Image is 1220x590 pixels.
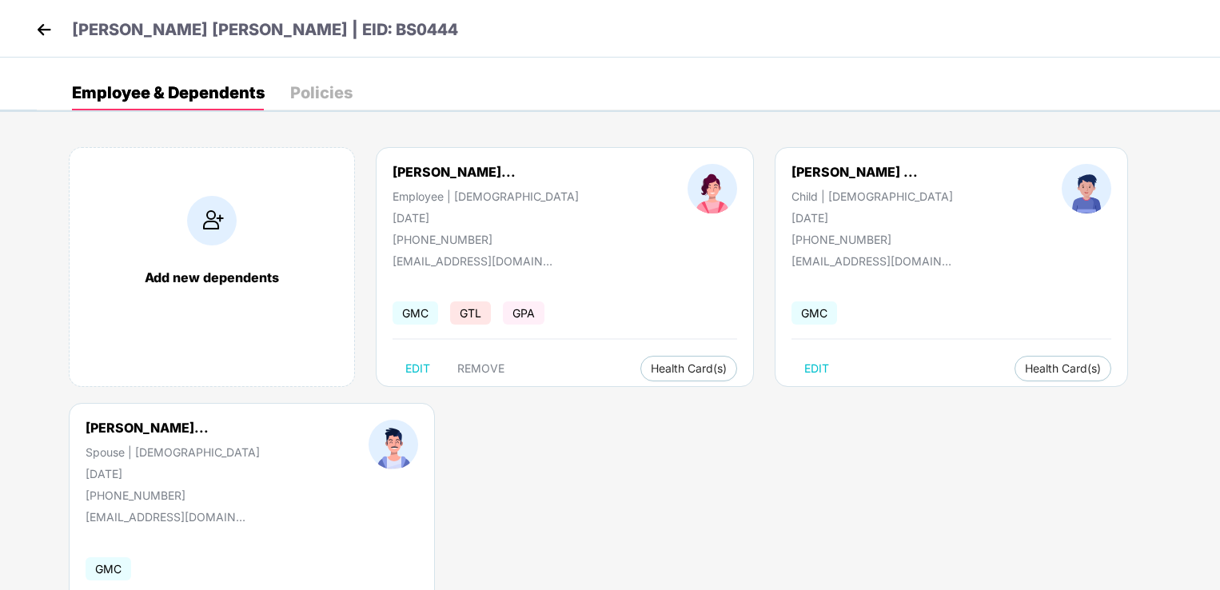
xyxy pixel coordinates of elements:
[503,301,544,325] span: GPA
[445,356,517,381] button: REMOVE
[86,467,260,480] div: [DATE]
[791,189,953,203] div: Child | [DEMOGRAPHIC_DATA]
[405,362,430,375] span: EDIT
[791,254,951,268] div: [EMAIL_ADDRESS][DOMAIN_NAME]
[1025,365,1101,373] span: Health Card(s)
[393,164,516,180] div: [PERSON_NAME]...
[393,211,579,225] div: [DATE]
[457,362,504,375] span: REMOVE
[393,356,443,381] button: EDIT
[791,233,953,246] div: [PHONE_NUMBER]
[640,356,737,381] button: Health Card(s)
[791,164,918,180] div: [PERSON_NAME] ...
[86,557,131,580] span: GMC
[86,488,260,502] div: [PHONE_NUMBER]
[72,18,458,42] p: [PERSON_NAME] [PERSON_NAME] | EID: BS0444
[86,510,245,524] div: [EMAIL_ADDRESS][DOMAIN_NAME]
[1015,356,1111,381] button: Health Card(s)
[393,189,579,203] div: Employee | [DEMOGRAPHIC_DATA]
[393,301,438,325] span: GMC
[791,211,953,225] div: [DATE]
[72,85,265,101] div: Employee & Dependents
[290,85,353,101] div: Policies
[393,233,579,246] div: [PHONE_NUMBER]
[1062,164,1111,213] img: profileImage
[393,254,552,268] div: [EMAIL_ADDRESS][DOMAIN_NAME]
[86,445,260,459] div: Spouse | [DEMOGRAPHIC_DATA]
[791,301,837,325] span: GMC
[791,356,842,381] button: EDIT
[450,301,491,325] span: GTL
[651,365,727,373] span: Health Card(s)
[187,196,237,245] img: addIcon
[86,420,209,436] div: [PERSON_NAME]...
[804,362,829,375] span: EDIT
[32,18,56,42] img: back
[688,164,737,213] img: profileImage
[86,269,338,285] div: Add new dependents
[369,420,418,469] img: profileImage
